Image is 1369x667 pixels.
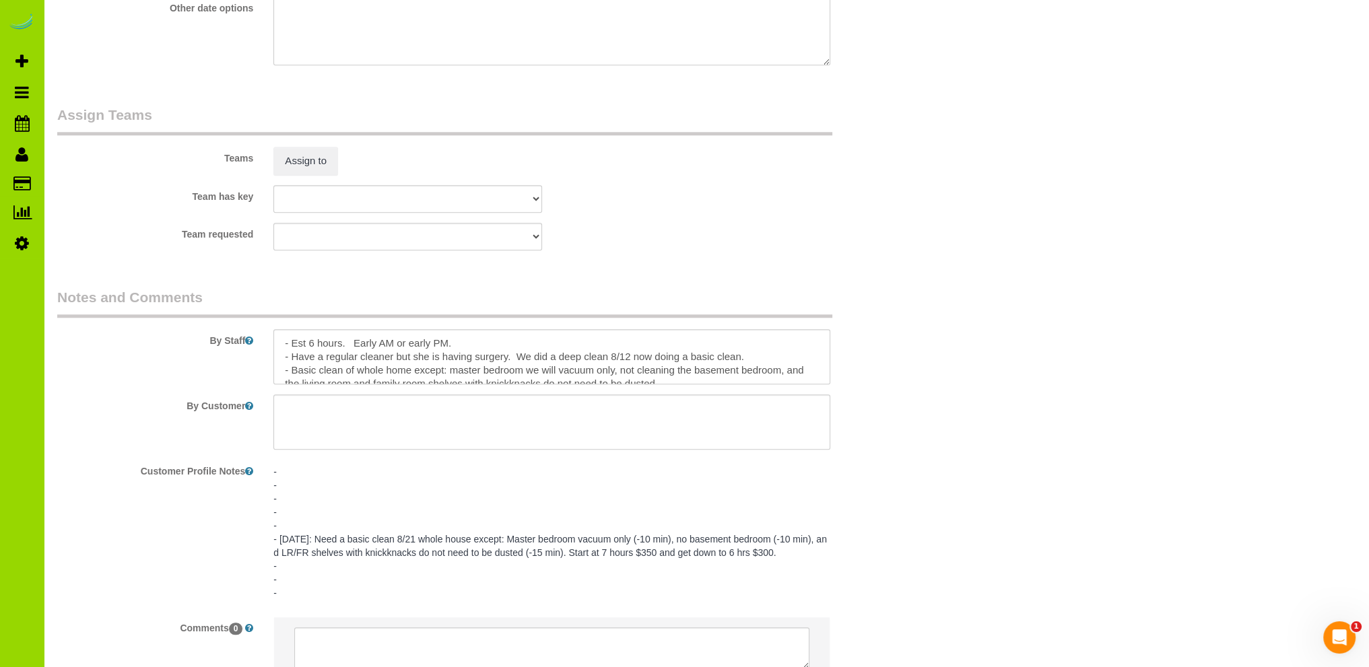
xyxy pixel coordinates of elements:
label: Comments [47,617,263,635]
label: By Staff [47,329,263,347]
span: 1 [1351,621,1362,632]
button: Assign to [273,147,338,175]
label: By Customer [47,394,263,413]
label: Teams [47,147,263,165]
img: Automaid Logo [8,13,35,32]
legend: Assign Teams [57,105,832,135]
label: Team requested [47,223,263,241]
label: Team has key [47,185,263,203]
span: 0 [229,623,243,635]
legend: Notes and Comments [57,287,832,318]
label: Customer Profile Notes [47,460,263,478]
iframe: Intercom live chat [1323,621,1356,654]
pre: - - - - - - [DATE]: Need a basic clean 8/21 whole house except: Master bedroom vacuum only (-10 m... [273,465,830,600]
